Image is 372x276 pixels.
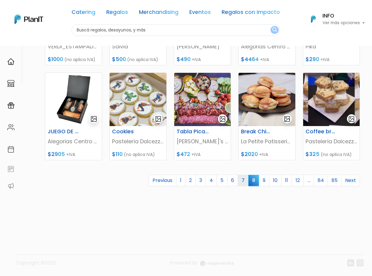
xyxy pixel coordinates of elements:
img: thumb_img-2155__1_.jpg [303,73,360,126]
img: home-e721727adea9d79c4d83392d1f703f7f8bce08238fde08b1acbfd93340b81755.svg [7,58,14,65]
a: 11 [281,175,292,186]
a: 4 [206,175,217,186]
a: gallery-light Coffee break 1 Pastelería Dolcezza $325 (no aplica IVA) [303,73,360,160]
a: Regalos [106,10,128,17]
span: +IVA [260,57,269,63]
a: Regalos con Impacto [222,10,280,17]
p: Salvia [112,43,164,50]
p: Pastelería Dolcezza [306,138,357,145]
p: Ver más opciones [322,21,365,25]
p: Copyright ©2025 [16,259,56,271]
img: PlanIt Logo [307,12,320,26]
p: [PERSON_NAME]'s Coffee [177,138,228,145]
a: gallery-light Cookies Pastelería Dolcezza $110 (no aplica IVA) [109,73,166,160]
span: 8 [248,175,259,186]
img: PlanIt Logo [14,15,43,24]
img: campaigns-02234683943229c281be62815700db0a1741e53638e28bf9629b52c665b00959.svg [7,102,14,109]
a: gallery-light JUEGO DE CUBIERTOS PREMIUM Alegorias Centro Creativo $2905 +IVA [45,73,102,160]
a: Eventos [189,10,211,17]
span: $325 [306,151,319,158]
span: +IVA [320,57,329,63]
a: 3 [195,175,206,186]
span: $490 [177,56,191,63]
a: 84 [314,175,328,186]
span: (no aplica IVA) [127,57,158,63]
a: Merchandising [139,10,178,17]
img: gallery-light [155,115,162,122]
span: +IVA [192,57,201,63]
img: linkedin-cc7d2dbb1a16aff8e18f147ffe980d30ddd5d9e01409788280e63c91fc390ff4.svg [347,259,354,266]
h6: Coffee break 1 [302,128,341,135]
img: feedback-78b5a0c8f98aac82b08bfc38622c3050aee476f2c9584af64705fc4e61158814.svg [7,165,14,173]
span: $1000 [48,56,63,63]
img: thumb_WhatsApp_Image_2024-02-22_at_14.40.03__1_.jpeg [110,73,166,126]
a: 9 [259,175,269,186]
img: gallery-light [219,115,226,122]
h6: INFO [322,13,365,19]
img: marketplace-4ceaa7011d94191e9ded77b95e3339b90024bf715f7c57f8cf31f2d8c509eaba.svg [7,80,14,87]
a: 2 [185,175,196,186]
a: Previous [149,175,176,186]
span: $110 [112,151,123,158]
img: partners-52edf745621dab592f3b2c58e3bca9d71375a7ef29c3b500c9f145b62cc070d4.svg [7,182,14,190]
div: ¿Necesitás ayuda? [31,6,87,18]
img: thumb_scon-relleno01.png [239,73,295,126]
span: +IVA [66,151,75,157]
a: 5 [216,175,227,186]
p: La Petite Patisserie de Flor [241,138,293,145]
img: gallery-light [348,115,355,122]
span: $4464 [241,56,259,63]
h6: Tabla Picada [173,128,212,135]
span: translation missing: es.layouts.footer.powered_by [170,259,198,266]
span: (no aplica IVA) [64,57,95,63]
input: Buscá regalos, desayunos, y más [72,24,280,36]
span: (no aplica IVA) [124,151,155,157]
a: 1 [176,175,185,186]
p: [PERSON_NAME] [177,43,228,50]
img: gallery-light [284,115,290,122]
a: gallery-light Tabla Picada [PERSON_NAME]'s Coffee $472 +IVA [174,73,231,160]
span: $290 [306,56,319,63]
h6: Break Chico [237,128,277,135]
span: $2905 [48,151,65,158]
a: gallery-light Break Chico La Petite Patisserie de Flor $2020 +IVA [238,73,295,160]
a: 12 [292,175,304,186]
a: Next [341,175,360,186]
span: $500 [112,56,126,63]
span: +IVA [259,151,268,157]
span: $472 [177,151,190,158]
p: Alegorias Centro Creativo [241,43,293,50]
button: PlanIt Logo INFO Ver más opciones [303,11,365,27]
img: search_button-432b6d5273f82d61273b3651a40e1bd1b912527efae98b1b7a1b2c0702e16a8d.svg [272,27,277,33]
h6: Cookies [108,128,148,135]
a: Catering [72,10,95,17]
a: 6 [227,175,238,186]
span: +IVA [191,151,200,157]
p: Alegorias Centro Creativo [48,138,99,145]
a: 85 [328,175,342,186]
h6: JUEGO DE CUBIERTOS PREMIUM [44,128,83,135]
img: calendar-87d922413cdce8b2cf7b7f5f62616a5cf9e4887200fb71536465627b3292af00.svg [7,146,14,153]
span: $2020 [241,151,258,158]
img: people-662611757002400ad9ed0e3c099ab2801c6687ba6c219adb57efc949bc21e19d.svg [7,124,14,131]
a: 7 [238,175,249,186]
a: Powered By [170,259,234,271]
span: (no aplica IVA) [321,151,352,157]
img: logo_eagerworks-044938b0bf012b96b195e05891a56339191180c2d98ce7df62ca656130a436fa.svg [200,261,234,266]
img: thumb_WhatsApp_Image_2022-05-03_at_13.52.05__1_.jpeg [174,73,231,126]
p: Pika [306,43,357,50]
a: 10 [269,175,281,186]
p: VERDI_ESTAMPADOS [48,43,99,50]
img: instagram-7ba2a2629254302ec2a9470e65da5de918c9f3c9a63008f8abed3140a32961bf.svg [357,259,364,266]
img: thumb_Captura_de_pantalla_2023-08-31_154214-PhotoRoom.png [45,73,102,126]
p: Pastelería Dolcezza [112,138,164,145]
img: gallery-light [90,115,97,122]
